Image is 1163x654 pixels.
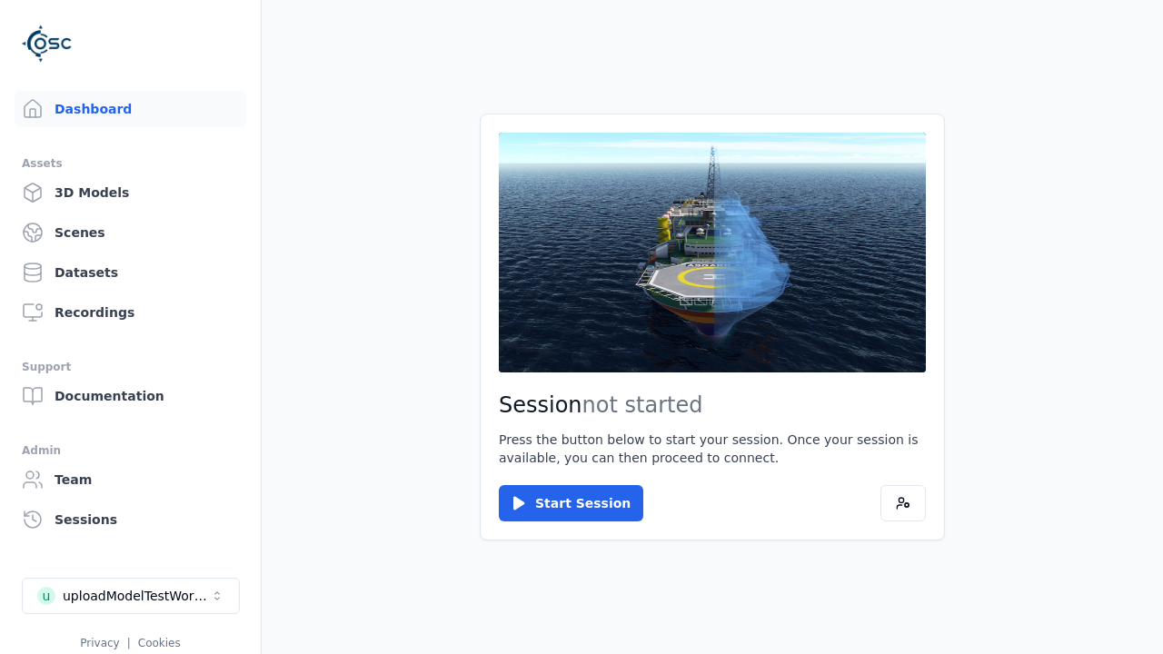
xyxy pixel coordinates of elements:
a: Scenes [15,214,246,251]
a: Cookies [138,637,181,649]
a: Documentation [15,378,246,414]
span: not started [582,392,703,418]
h2: Session [499,391,926,420]
p: Press the button below to start your session. Once your session is available, you can then procee... [499,431,926,467]
a: Recordings [15,294,246,331]
div: u [37,587,55,605]
div: uploadModelTestWorkspace [63,587,210,605]
a: 3D Models [15,174,246,211]
span: | [127,637,131,649]
a: Dashboard [15,91,246,127]
div: Support [22,356,239,378]
div: Assets [22,153,239,174]
a: Sessions [15,501,246,538]
a: Datasets [15,254,246,291]
button: Select a workspace [22,578,240,614]
div: Admin [22,440,239,461]
img: Logo [22,18,73,69]
a: Team [15,461,246,498]
a: Privacy [80,637,119,649]
button: Start Session [499,485,643,521]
